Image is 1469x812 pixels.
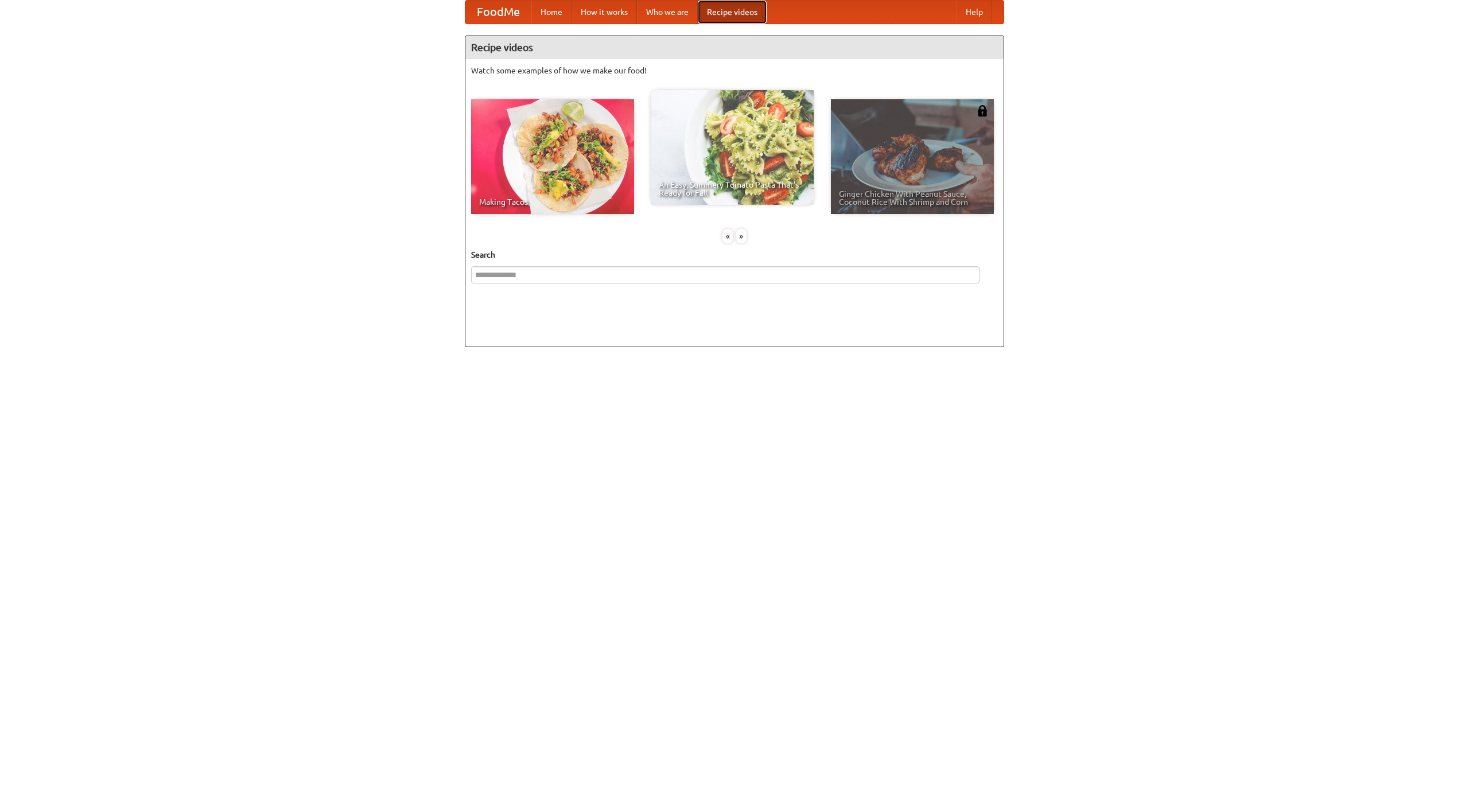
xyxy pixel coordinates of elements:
a: Making Tacos [471,99,634,214]
a: Who we are [637,1,698,24]
h4: Recipe videos [465,36,1004,59]
img: 483408.png [977,105,988,116]
span: An Easy, Summery Tomato Pasta That's Ready for Fall [659,181,806,197]
a: Recipe videos [698,1,767,24]
div: « [722,229,733,243]
a: Help [957,1,992,24]
a: An Easy, Summery Tomato Pasta That's Ready for Fall [651,90,814,205]
h5: Search [471,249,998,261]
div: » [736,229,747,243]
a: Home [531,1,572,24]
span: Making Tacos [479,198,626,206]
a: How it works [572,1,637,24]
p: Watch some examples of how we make our food! [471,65,998,76]
a: FoodMe [465,1,531,24]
